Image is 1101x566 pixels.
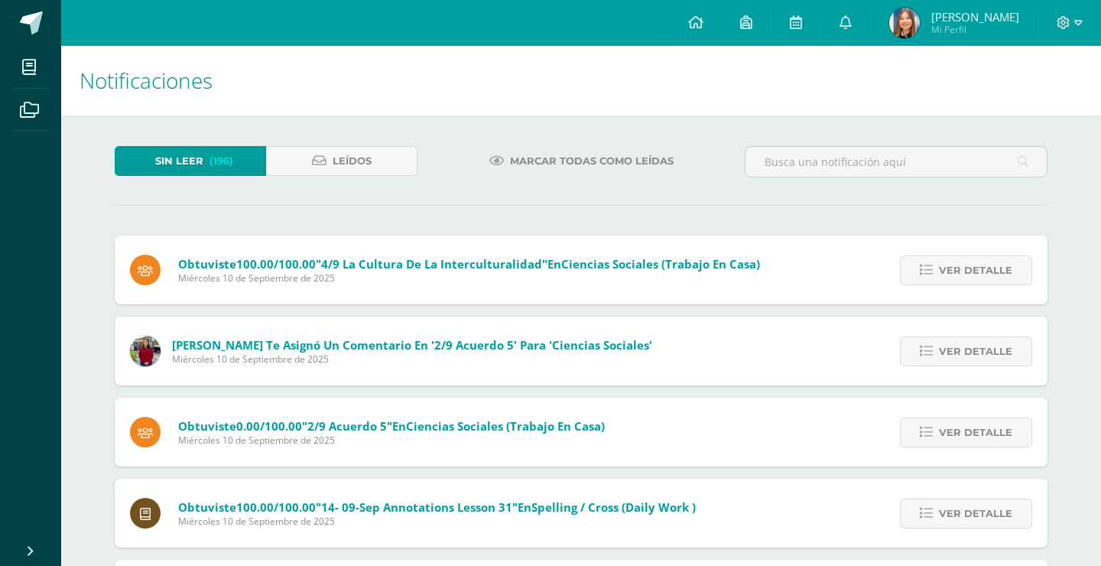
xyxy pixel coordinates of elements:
[939,256,1012,285] span: Ver detalle
[531,499,696,515] span: Spelling / Cross (Daily Work )
[80,66,213,95] span: Notificaciones
[236,418,302,434] span: 0.00/100.00
[302,418,392,434] span: "2/9 Acuerdo 5"
[178,418,605,434] span: Obtuviste en
[931,23,1019,36] span: Mi Perfil
[236,256,316,272] span: 100.00/100.00
[745,147,1047,177] input: Busca una notificación aquí
[236,499,316,515] span: 100.00/100.00
[172,353,652,366] span: Miércoles 10 de Septiembre de 2025
[178,434,605,447] span: Miércoles 10 de Septiembre de 2025
[333,147,372,175] span: Leídos
[931,9,1019,24] span: [PERSON_NAME]
[939,418,1012,447] span: Ver detalle
[939,337,1012,366] span: Ver detalle
[115,146,266,176] a: Sin leer(196)
[178,499,696,515] span: Obtuviste en
[510,147,674,175] span: Marcar todas como leídas
[406,418,605,434] span: Ciencias Sociales (Trabajo en casa)
[172,337,652,353] span: [PERSON_NAME] te asignó un comentario en '2/9 Acuerdo 5' para 'Ciencias Sociales'
[178,272,760,285] span: Miércoles 10 de Septiembre de 2025
[130,336,161,366] img: e1f0730b59be0d440f55fb027c9eff26.png
[470,146,693,176] a: Marcar todas como leídas
[209,147,233,175] span: (196)
[889,8,920,38] img: 4bc0f6235ad3caadf354639d660304b4.png
[155,147,203,175] span: Sin leer
[939,499,1012,528] span: Ver detalle
[178,256,760,272] span: Obtuviste en
[316,256,547,272] span: "4/9 La cultura de la interculturalidad"
[178,515,696,528] span: Miércoles 10 de Septiembre de 2025
[316,499,518,515] span: "14- 09-sep Annotations Lesson 31"
[266,146,417,176] a: Leídos
[561,256,760,272] span: Ciencias Sociales (Trabajo en casa)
